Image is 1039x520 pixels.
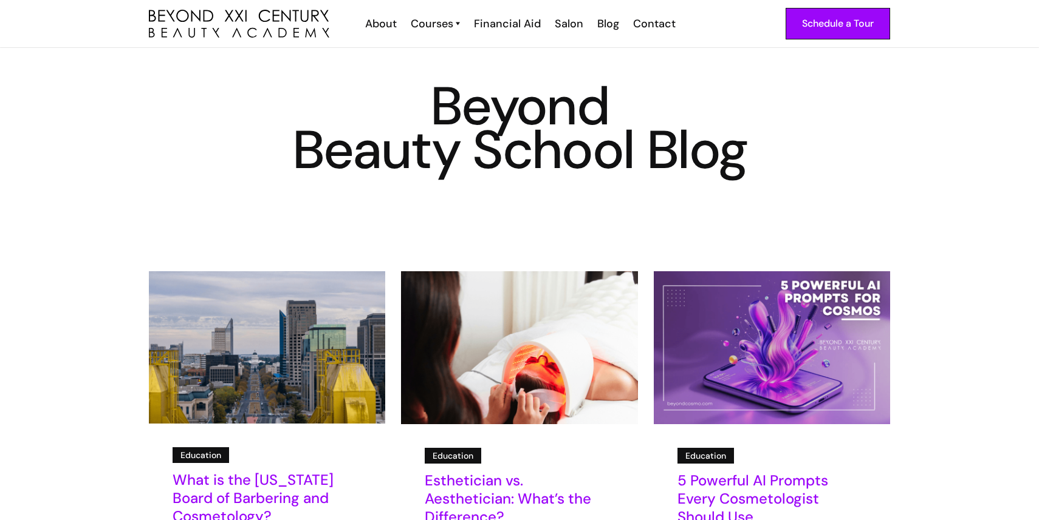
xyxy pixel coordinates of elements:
div: About [365,16,397,32]
a: About [357,16,403,32]
img: AI for cosmetologists [654,271,890,424]
div: Education [433,449,473,462]
div: Courses [411,16,453,32]
div: Blog [597,16,619,32]
div: Education [685,449,726,462]
a: home [149,10,329,38]
div: Salon [555,16,583,32]
h1: Beyond Beauty School Blog [149,84,890,172]
div: Contact [633,16,676,32]
div: Financial Aid [474,16,541,32]
a: Education [425,448,481,464]
a: Salon [547,16,589,32]
img: esthetician red light therapy [401,271,637,424]
div: Schedule a Tour [802,16,874,32]
a: Financial Aid [466,16,547,32]
a: Blog [589,16,625,32]
a: Courses [411,16,460,32]
a: Schedule a Tour [786,8,890,39]
img: beyond 21st century beauty academy logo [149,10,329,38]
a: Education [173,447,229,463]
a: Education [677,448,734,464]
img: Sacramento city skyline with state capital building [149,271,385,424]
a: Contact [625,16,682,32]
div: Education [180,448,221,462]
